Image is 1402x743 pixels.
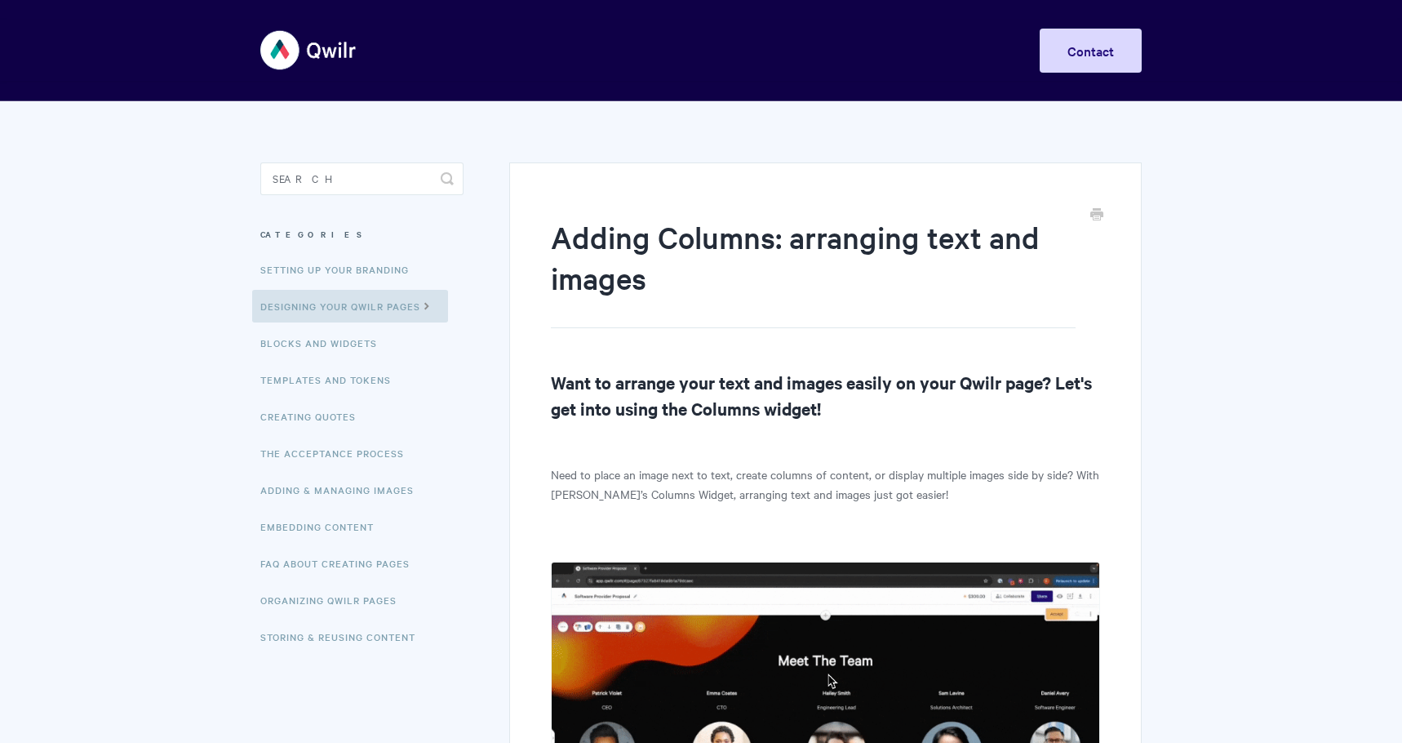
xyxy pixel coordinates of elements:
[260,584,409,616] a: Organizing Qwilr Pages
[260,474,426,506] a: Adding & Managing Images
[252,290,448,323] a: Designing Your Qwilr Pages
[1040,29,1142,73] a: Contact
[260,437,416,469] a: The Acceptance Process
[260,621,428,653] a: Storing & Reusing Content
[260,363,403,396] a: Templates and Tokens
[260,20,357,81] img: Qwilr Help Center
[551,216,1076,328] h1: Adding Columns: arranging text and images
[551,369,1100,421] h2: Want to arrange your text and images easily on your Qwilr page? Let's get into using the Columns ...
[551,465,1100,504] p: Need to place an image next to text, create columns of content, or display multiple images side b...
[260,253,421,286] a: Setting up your Branding
[1090,207,1103,225] a: Print this Article
[260,510,386,543] a: Embedding Content
[260,547,422,580] a: FAQ About Creating Pages
[260,400,368,433] a: Creating Quotes
[260,220,464,249] h3: Categories
[260,327,389,359] a: Blocks and Widgets
[260,162,464,195] input: Search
